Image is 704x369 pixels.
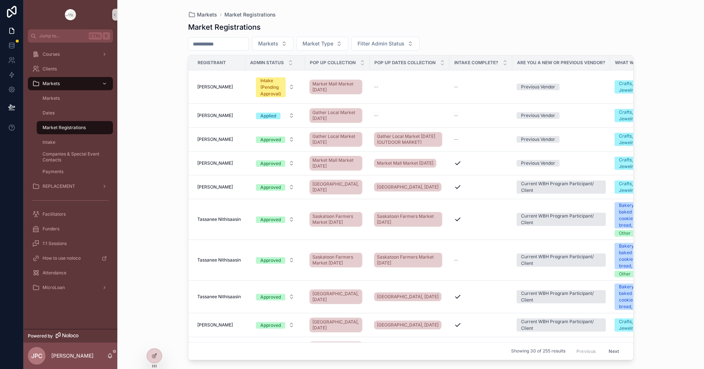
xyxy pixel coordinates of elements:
a: Market Mall Market [DATE] [309,154,365,172]
span: Ctrl [89,32,102,40]
a: Gather Local Market [DATE] [309,132,362,147]
button: Select Button [250,290,300,303]
a: Select Button [250,318,301,332]
a: [GEOGRAPHIC_DATA], [DATE] [309,340,365,358]
a: [GEOGRAPHIC_DATA], [DATE] [309,341,362,356]
a: Select Button [250,109,301,123]
a: [GEOGRAPHIC_DATA], [DATE] [374,319,445,331]
span: -- [374,84,378,90]
a: Crafts, Artisan Goods, Jewelry or Other Products [615,318,680,332]
a: Select Button [250,156,301,170]
a: [PERSON_NAME] [197,136,241,142]
a: Tassanee Nithisaasin [197,257,241,263]
a: Crafts, Artisan Goods, Jewelry or Other Products [615,157,680,170]
span: Market Registrations [224,11,276,18]
a: Payments [37,165,113,178]
a: Saskatoon Farmers Market [DATE] [309,212,362,227]
button: Select Button [296,37,348,51]
a: Crafts, Artisan Goods, Jewelry or Other Products [615,133,680,146]
span: [PERSON_NAME] [197,184,233,190]
span: Market Type [302,40,333,47]
a: [GEOGRAPHIC_DATA], [DATE] [309,318,362,332]
button: Select Button [250,213,300,226]
button: Select Button [250,157,300,170]
a: Intake [37,136,113,149]
span: Intake Complete? [454,60,498,66]
a: Markets [188,11,217,18]
a: Current WBH Program Participant/ Client [517,180,606,194]
span: -- [374,113,378,118]
span: 1:1 Sessions [43,241,67,246]
div: Previous Vendor [521,160,555,167]
a: Select Button [250,290,301,304]
span: Markets [43,81,60,87]
a: Courses [28,48,113,61]
a: How to use noloco [28,252,113,265]
button: Select Button [250,253,300,267]
a: [GEOGRAPHIC_DATA], [DATE] [309,178,365,196]
a: Previous Vendor [517,112,606,119]
div: Approved [260,184,281,191]
span: Registrant [198,60,226,66]
a: Attendance [28,266,113,280]
a: Market Mall Market [DATE] [309,80,362,94]
a: -- [374,84,445,90]
a: [GEOGRAPHIC_DATA], [DATE] [374,291,445,303]
h1: Market Registrations [188,22,261,32]
button: Select Button [252,37,293,51]
a: Saskatoon Farmers Market [DATE] [309,253,362,267]
div: Current WBH Program Participant/ Client [521,253,601,267]
a: Crafts, Artisan Goods, Jewelry or Other Products [615,109,680,122]
div: Previous Vendor [521,112,555,119]
a: Bakery Products (low-risk baked goods only. E.g., cookies, cakes, brownies, bread, etc.)Other [615,243,680,277]
div: Current WBH Program Participant/ Client [521,290,601,303]
button: Select Button [250,74,300,100]
a: Select Button [250,132,301,146]
a: [GEOGRAPHIC_DATA], [DATE] [309,288,365,306]
a: [GEOGRAPHIC_DATA], [DATE] [309,289,362,304]
img: App logo [65,9,76,21]
a: Crafts, Artisan Goods, Jewelry or Other Products [615,80,680,94]
button: Next [604,346,624,357]
div: Crafts, Artisan Goods, Jewelry or Other Products [619,80,675,94]
a: REPLACEMENT [28,180,113,193]
a: Saskatoon Farmers Market [DATE] [374,211,445,228]
a: Powered by [23,329,117,343]
button: Select Button [250,109,300,122]
span: Facilitators [43,211,66,217]
span: -- [454,257,458,263]
a: Gather Local Market [DATE] [309,131,365,148]
span: -- [454,136,458,142]
span: Gather Local Market [DATE] [312,110,359,121]
span: [GEOGRAPHIC_DATA], [DATE] [312,181,359,193]
a: [GEOGRAPHIC_DATA], [DATE] [374,181,445,193]
a: Tassanee Nithisaasin [197,294,241,300]
button: Select Button [351,37,419,51]
div: Approved [260,160,281,167]
span: Gather Local Market [DATE] (OUTDOOR MARKET) [377,134,439,145]
span: REPLACEMENT [43,183,75,189]
a: Current WBH Program Participant/ Client [517,213,606,226]
div: Bakery Products (low-risk baked goods only. E.g., cookies, cakes, brownies, bread, etc.) [619,243,675,269]
span: Market Mall Market [DATE] [312,157,359,169]
a: [GEOGRAPHIC_DATA], [DATE] [374,292,441,301]
span: Market Registrations [43,125,86,131]
span: Pop up dates collection [374,60,436,66]
span: Funders [43,226,59,232]
a: Dates [37,106,113,120]
span: Payments [43,169,63,175]
span: Markets [197,11,217,18]
span: Market Mall Market [DATE] [377,160,433,166]
button: Jump to...CtrlK [28,29,113,43]
div: Approved [260,294,281,300]
span: Showing 30 of 255 results [511,348,565,354]
div: scrollable content [23,43,117,304]
div: Current WBH Program Participant/ Client [521,213,601,226]
div: Crafts, Artisan Goods, Jewelry or Other Products [619,109,675,122]
div: Previous Vendor [521,136,555,143]
span: [PERSON_NAME] [197,136,233,142]
a: -- [374,113,445,118]
span: K [103,33,109,39]
span: Gather Local Market [DATE] [312,134,359,145]
a: Select Button [250,342,301,356]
